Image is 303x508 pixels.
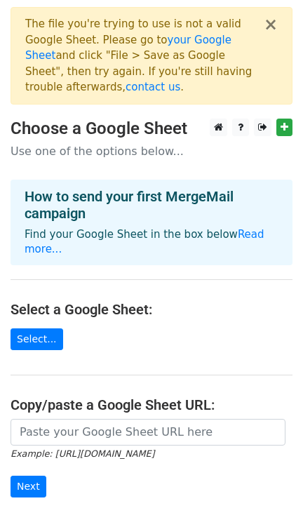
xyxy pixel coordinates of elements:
[25,228,264,255] a: Read more...
[11,396,292,413] h4: Copy/paste a Google Sheet URL:
[11,448,154,459] small: Example: [URL][DOMAIN_NAME]
[25,227,278,257] p: Find your Google Sheet in the box below
[11,119,292,139] h3: Choose a Google Sheet
[25,34,231,62] a: your Google Sheet
[25,188,278,222] h4: How to send your first MergeMail campaign
[11,476,46,497] input: Next
[11,419,285,446] input: Paste your Google Sheet URL here
[11,328,63,350] a: Select...
[264,16,278,33] button: ×
[25,16,264,95] div: The file you're trying to use is not a valid Google Sheet. Please go to and click "File > Save as...
[11,144,292,159] p: Use one of the options below...
[11,301,292,318] h4: Select a Google Sheet:
[126,81,180,93] a: contact us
